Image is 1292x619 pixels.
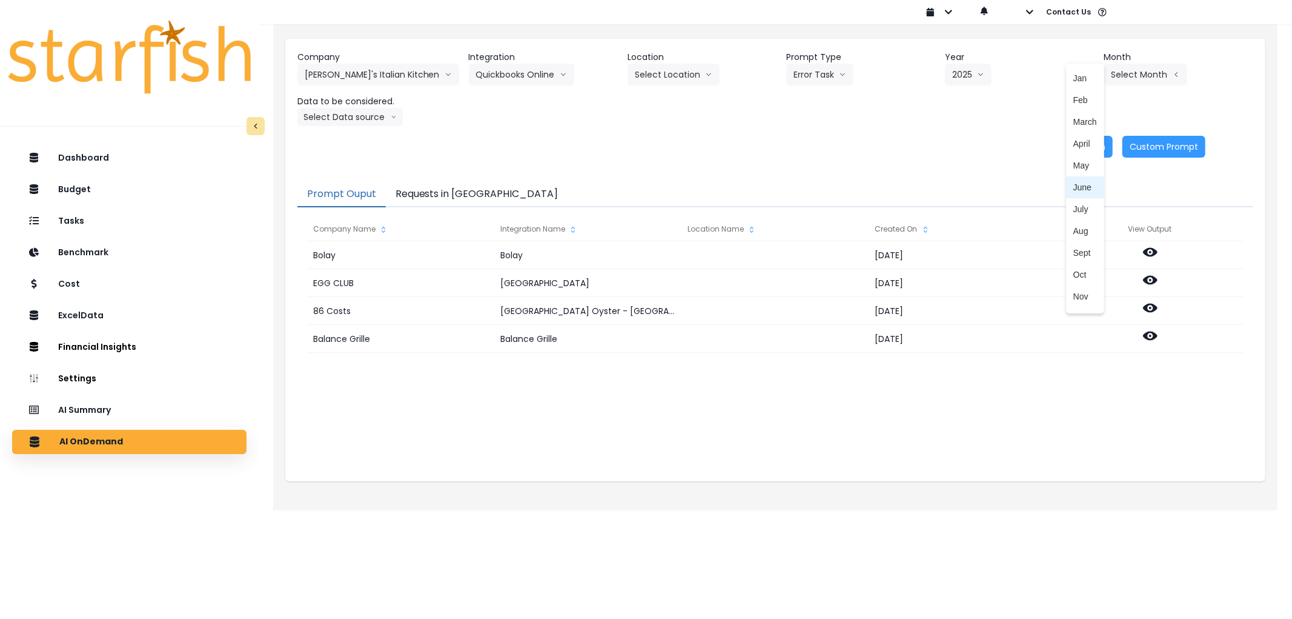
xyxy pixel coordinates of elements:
button: Custom Prompt [1122,136,1205,158]
div: Bolay [307,241,494,269]
button: [PERSON_NAME]'s Italian Kitchenarrow down line [297,64,459,85]
p: Budget [58,184,91,195]
button: Settings [12,367,247,391]
svg: arrow left line [1173,69,1180,81]
p: AI Summary [58,405,111,415]
svg: arrow down line [839,69,846,81]
div: EGG CLUB [307,269,494,297]
div: Balance Grille [494,325,681,353]
div: [DATE] [869,325,1056,353]
div: [DATE] [869,269,1056,297]
button: Financial Insights [12,335,247,360]
p: Benchmark [58,247,108,258]
p: ExcelData [58,310,104,321]
div: [GEOGRAPHIC_DATA] [494,269,681,297]
span: March [1073,116,1097,128]
button: Quickbooks Onlinearrow down line [469,64,574,85]
header: Data to be considered. [297,95,459,108]
span: Nov [1073,290,1097,303]
span: Jan [1073,72,1097,84]
div: Company Name [307,217,494,241]
div: Bolay [494,241,681,269]
span: July [1073,203,1097,215]
span: Aug [1073,225,1097,237]
svg: arrow down line [560,69,567,81]
button: Select Montharrow left line [1104,64,1187,85]
span: Oct [1073,269,1097,281]
svg: arrow down line [977,69,984,81]
svg: sort [379,225,388,235]
div: [GEOGRAPHIC_DATA] Oyster - [GEOGRAPHIC_DATA] [494,297,681,325]
button: Select Data sourcearrow down line [297,108,403,126]
button: ExcelData [12,304,247,328]
svg: arrow down line [445,69,452,81]
div: View Output [1056,217,1244,241]
p: Cost [58,279,80,289]
header: Integration [469,51,618,64]
span: Sept [1073,247,1097,259]
button: Tasks [12,209,247,233]
button: Prompt Ouput [297,182,386,207]
svg: sort [568,225,578,235]
ul: Select Montharrow left line [1066,64,1104,313]
button: Budget [12,178,247,202]
div: Balance Grille [307,325,494,353]
button: Benchmark [12,241,247,265]
button: AI Summary [12,398,247,423]
span: April [1073,138,1097,150]
header: Company [297,51,459,64]
svg: sort [921,225,930,235]
button: Error Taskarrow down line [786,64,853,85]
div: [DATE] [869,241,1056,269]
span: May [1073,159,1097,172]
div: Created On [869,217,1056,241]
button: 2025arrow down line [945,64,992,85]
div: [DATE] [869,297,1056,325]
p: Tasks [58,216,84,226]
div: Location Name [681,217,868,241]
button: Dashboard [12,146,247,170]
button: Cost [12,272,247,296]
header: Month [1104,51,1253,64]
svg: arrow down line [391,111,397,123]
button: AI OnDemand [12,430,247,454]
p: AI OnDemand [59,437,123,447]
div: 86 Costs [307,297,494,325]
header: Prompt Type [786,51,935,64]
button: Select Locationarrow down line [628,64,720,85]
svg: arrow down line [705,69,712,81]
span: June [1073,181,1097,193]
button: Requests in [GEOGRAPHIC_DATA] [386,182,568,207]
span: Feb [1073,94,1097,106]
header: Location [628,51,777,64]
p: Dashboard [58,153,109,163]
svg: sort [747,225,757,235]
header: Year [945,51,1094,64]
div: Integration Name [494,217,681,241]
